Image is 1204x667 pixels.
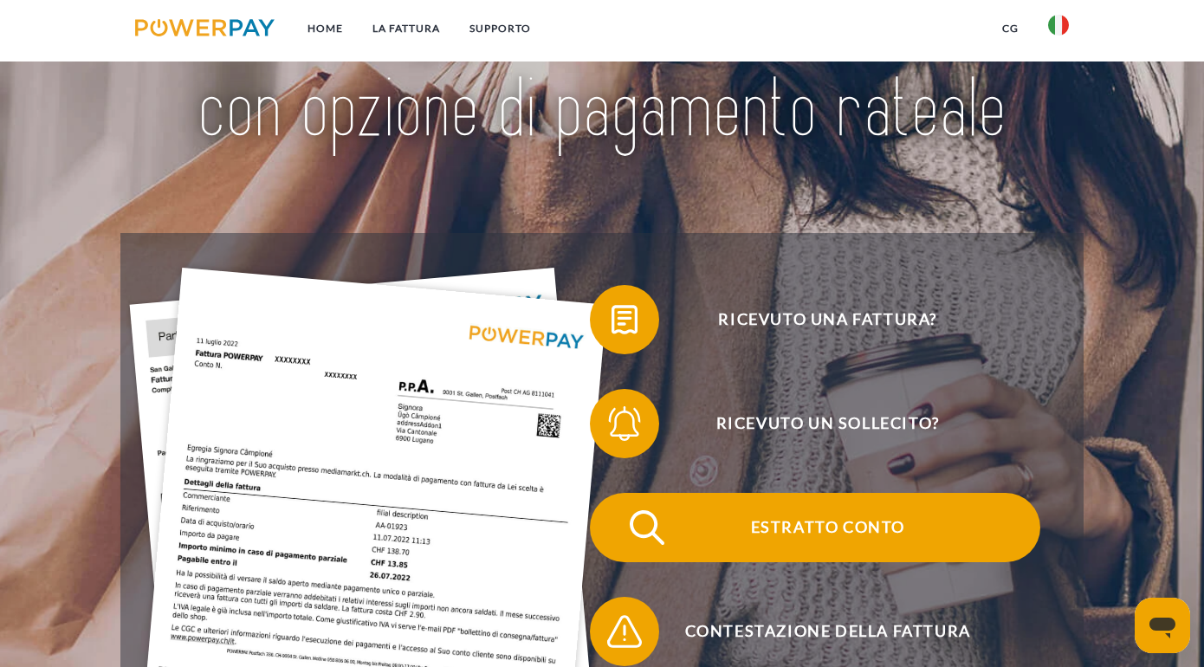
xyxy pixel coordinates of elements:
[455,13,546,44] a: Supporto
[590,285,1040,354] button: Ricevuto una fattura?
[987,13,1033,44] a: CG
[603,298,646,341] img: qb_bill.svg
[590,389,1040,458] button: Ricevuto un sollecito?
[590,493,1040,562] button: Estratto conto
[1048,15,1069,36] img: it
[603,610,646,653] img: qb_warning.svg
[603,402,646,445] img: qb_bell.svg
[616,597,1040,666] span: Contestazione della fattura
[616,389,1040,458] span: Ricevuto un sollecito?
[625,506,669,549] img: qb_search.svg
[135,19,275,36] img: logo-powerpay.svg
[1135,598,1190,653] iframe: Pulsante per aprire la finestra di messaggistica
[358,13,455,44] a: LA FATTURA
[616,285,1040,354] span: Ricevuto una fattura?
[293,13,358,44] a: Home
[590,597,1040,666] button: Contestazione della fattura
[616,493,1040,562] span: Estratto conto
